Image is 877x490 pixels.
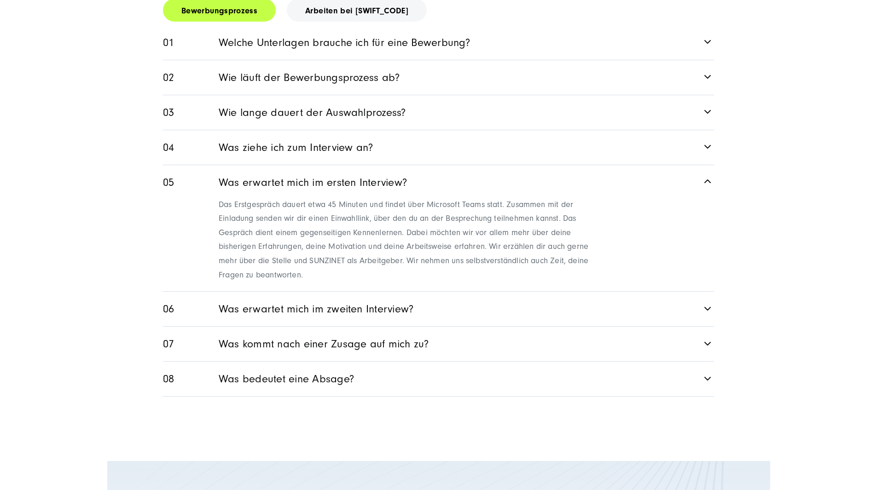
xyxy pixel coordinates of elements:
a: Was ziehe ich zum Interview an? [163,130,714,165]
a: Was bedeutet eine Absage? [163,362,714,396]
a: Was erwartet mich im ersten Interview? [163,165,714,196]
a: Was kommt nach einer Zusage auf mich zu? [163,327,714,361]
a: Wie läuft der Bewerbungsprozess ab? [163,60,714,95]
a: Welche Unterlagen brauche ich für eine Bewerbung? [163,25,714,60]
a: Wie lange dauert der Auswahlprozess? [163,95,714,130]
p: Das Erstgespräch dauert etwa 45 Minuten und findet über Microsoft Teams statt. Zusammen mit der E... [219,198,609,282]
a: Was erwartet mich im zweiten Interview? [163,292,714,326]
